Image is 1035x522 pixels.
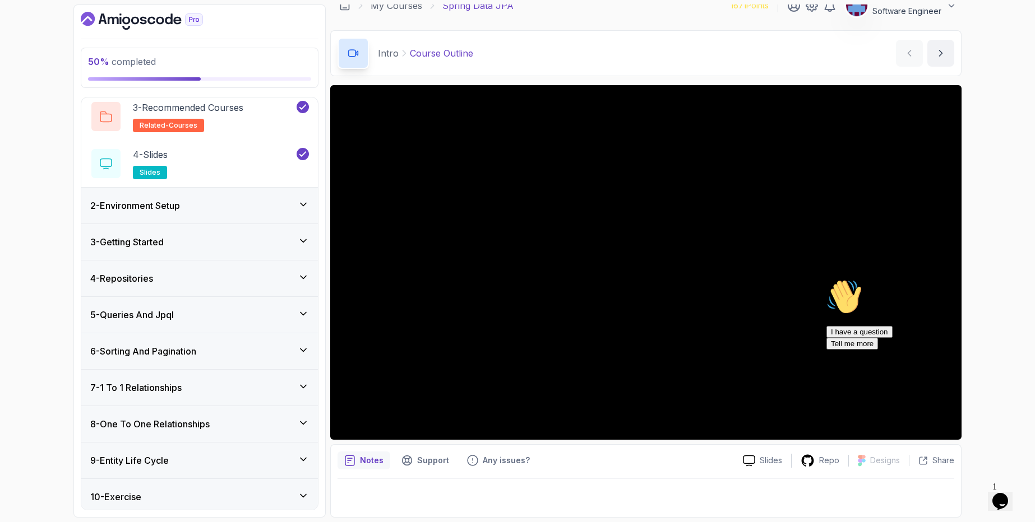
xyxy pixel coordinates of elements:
[734,455,791,467] a: Slides
[4,4,40,40] img: :wave:
[90,199,180,212] h3: 2 - Environment Setup
[927,40,954,67] button: next content
[792,454,848,468] a: Repo
[88,56,156,67] span: completed
[81,224,318,260] button: 3-Getting Started
[81,188,318,223] button: 2-Environment Setup
[81,12,229,30] a: Dashboard
[90,148,309,179] button: 4-Slidesslides
[81,406,318,442] button: 8-One To One Relationships
[460,451,537,469] button: Feedback button
[81,479,318,515] button: 10-Exercise
[90,417,210,431] h3: 8 - One To One Relationships
[338,451,390,469] button: notes button
[90,490,141,504] h3: 10 - Exercise
[378,46,399,60] p: Intro
[360,455,383,466] p: Notes
[988,477,1024,511] iframe: chat widget
[410,46,473,60] p: Course Outline
[90,308,174,321] h3: 5 - Queries And Jpql
[133,101,243,114] p: 3 - Recommended Courses
[896,40,923,67] button: previous content
[872,6,941,17] p: Software Engineer
[140,121,197,130] span: related-courses
[330,85,962,440] iframe: 1 - Course Outline
[81,297,318,333] button: 5-Queries And Jpql
[90,454,169,467] h3: 9 - Entity Life Cycle
[81,260,318,296] button: 4-Repositories
[395,451,456,469] button: Support button
[417,455,449,466] p: Support
[90,235,164,249] h3: 3 - Getting Started
[4,4,206,75] div: 👋Hi! How can we help?I have a questionTell me more
[90,344,196,358] h3: 6 - Sorting And Pagination
[133,148,168,161] p: 4 - Slides
[140,168,160,177] span: slides
[760,455,782,466] p: Slides
[4,52,71,63] button: I have a question
[90,272,153,285] h3: 4 - Repositories
[88,56,109,67] span: 50 %
[4,34,111,42] span: Hi! How can we help?
[81,370,318,406] button: 7-1 To 1 Relationships
[819,455,839,466] p: Repo
[483,455,530,466] p: Any issues?
[81,442,318,478] button: 9-Entity Life Cycle
[4,63,56,75] button: Tell me more
[822,274,1024,472] iframe: chat widget
[90,381,182,394] h3: 7 - 1 To 1 Relationships
[81,333,318,369] button: 6-Sorting And Pagination
[90,101,309,132] button: 3-Recommended Coursesrelated-courses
